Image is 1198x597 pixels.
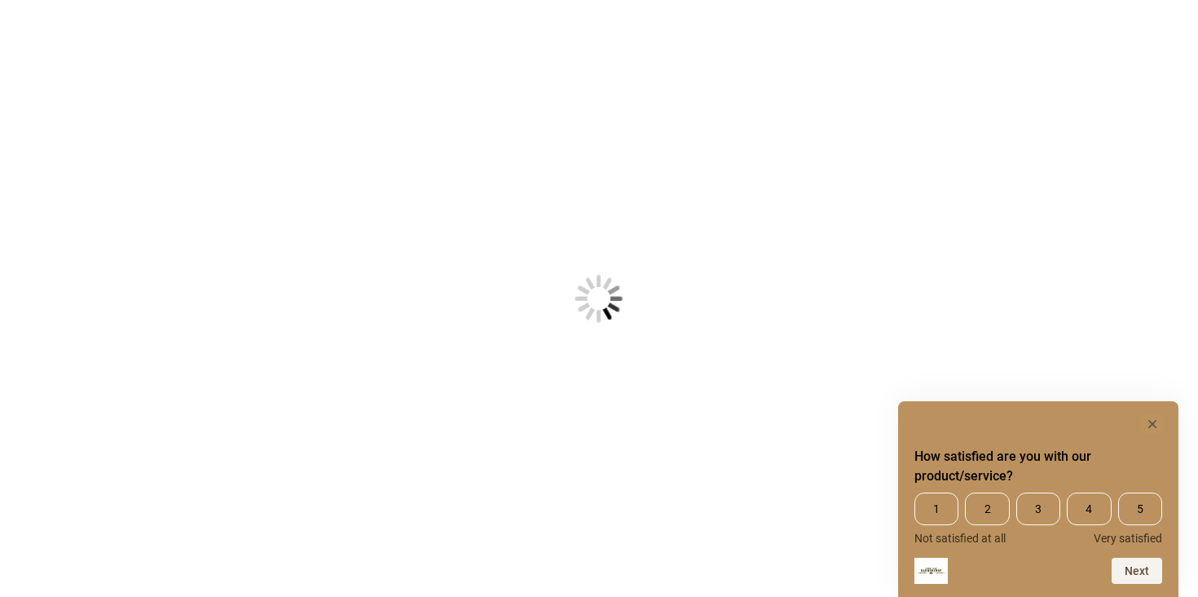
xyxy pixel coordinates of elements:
[914,493,958,525] span: 1
[1118,493,1162,525] span: 5
[1016,493,1060,525] span: 3
[1143,414,1162,434] button: Hide survey
[495,194,703,403] img: Loading
[1094,532,1162,545] span: Very satisfied
[914,414,1162,584] div: How satisfied are you with our product/service? Select an option from 1 to 5, with 1 being Not sa...
[914,493,1162,545] div: How satisfied are you with our product/service? Select an option from 1 to 5, with 1 being Not sa...
[1067,493,1111,525] span: 4
[1112,558,1162,584] button: Next question
[914,447,1162,486] h2: How satisfied are you with our product/service? Select an option from 1 to 5, with 1 being Not sa...
[965,493,1009,525] span: 2
[914,532,1006,545] span: Not satisfied at all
